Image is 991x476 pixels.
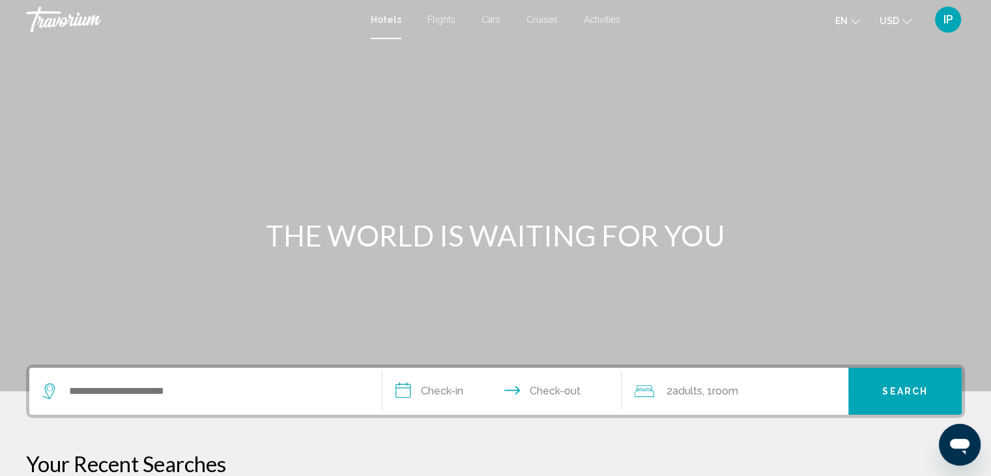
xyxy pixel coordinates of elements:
div: Search widget [29,368,962,415]
span: , 1 [702,382,738,400]
span: 2 [666,382,702,400]
button: Check in and out dates [382,368,622,415]
a: Travorium [26,7,358,33]
a: Cars [481,14,500,25]
button: Travelers: 2 adults, 0 children [622,368,848,415]
button: User Menu [931,6,965,33]
button: Change currency [880,11,912,30]
button: Search [848,368,962,415]
a: Activities [584,14,620,25]
iframe: Button to launch messaging window [939,424,981,466]
a: Hotels [371,14,401,25]
a: Flights [427,14,455,25]
span: USD [880,16,899,26]
span: Adults [672,385,702,397]
span: Room [711,385,738,397]
span: en [835,16,848,26]
h1: THE WORLD IS WAITING FOR YOU [251,218,740,252]
span: Search [882,387,928,397]
button: Change language [835,11,860,30]
span: IP [943,13,953,26]
a: Cruises [526,14,558,25]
